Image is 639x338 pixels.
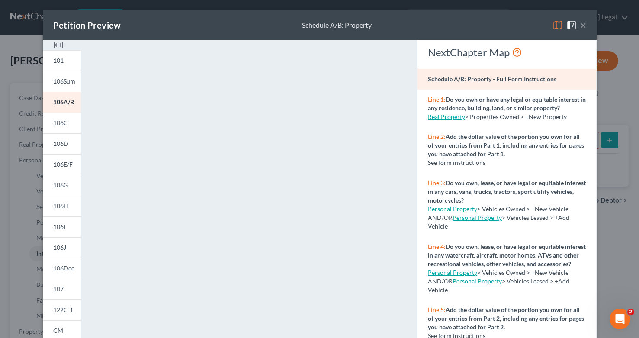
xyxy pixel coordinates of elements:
[428,306,446,313] span: Line 5:
[428,75,556,83] strong: Schedule A/B: Property - Full Form Instructions
[53,40,64,50] img: expand-e0f6d898513216a626fdd78e52531dac95497ffd26381d4c15ee2fc46db09dca.svg
[43,133,81,154] a: 106D
[428,133,446,140] span: Line 2:
[43,279,81,299] a: 107
[580,20,586,30] button: ×
[428,243,586,267] strong: Do you own, lease, or have legal or equitable interest in any watercraft, aircraft, motor homes, ...
[552,20,563,30] img: map-eea8200ae884c6f1103ae1953ef3d486a96c86aabb227e865a55264e3737af1f.svg
[428,306,584,331] strong: Add the dollar value of the portion you own for all of your entries from Part 2, including any en...
[43,175,81,196] a: 106G
[465,113,567,120] span: > Properties Owned > +New Property
[428,113,465,120] a: Real Property
[43,113,81,133] a: 106C
[43,154,81,175] a: 106E/F
[53,140,68,147] span: 106D
[302,20,372,30] div: Schedule A/B: Property
[566,20,577,30] img: help-close-5ba153eb36485ed6c1ea00a893f15db1cb9b99d6cae46e1a8edb6c62d00a1a76.svg
[53,161,73,168] span: 106E/F
[53,327,63,334] span: CM
[453,277,502,285] a: Personal Property
[43,299,81,320] a: 122C-1
[53,181,68,189] span: 106G
[53,57,64,64] span: 101
[428,269,477,276] a: Personal Property
[610,309,630,329] iframe: Intercom live chat
[53,77,75,85] span: 106Sum
[428,96,446,103] span: Line 1:
[428,96,586,112] strong: Do you own or have any legal or equitable interest in any residence, building, land, or similar p...
[43,216,81,237] a: 106I
[627,309,634,315] span: 2
[428,214,569,230] span: > Vehicles Leased > +Add Vehicle
[53,285,64,293] span: 107
[428,45,586,59] div: NextChapter Map
[43,258,81,279] a: 106Dec
[53,223,65,230] span: 106I
[43,92,81,113] a: 106A/B
[453,214,502,221] a: Personal Property
[43,50,81,71] a: 101
[43,71,81,92] a: 106Sum
[53,19,121,31] div: Petition Preview
[428,179,586,204] strong: Do you own, lease, or have legal or equitable interest in any cars, vans, trucks, tractors, sport...
[428,243,446,250] span: Line 4:
[53,119,68,126] span: 106C
[53,202,68,209] span: 106H
[43,196,81,216] a: 106H
[53,244,66,251] span: 106J
[428,205,477,212] a: Personal Property
[428,133,584,158] strong: Add the dollar value of the portion you own for all of your entries from Part 1, including any en...
[428,159,485,166] span: See form instructions
[428,269,568,285] span: > Vehicles Owned > +New Vehicle AND/OR
[53,264,74,272] span: 106Dec
[53,306,73,313] span: 122C-1
[43,237,81,258] a: 106J
[53,98,74,106] span: 106A/B
[428,205,568,221] span: > Vehicles Owned > +New Vehicle AND/OR
[428,277,569,293] span: > Vehicles Leased > +Add Vehicle
[428,179,446,187] span: Line 3:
